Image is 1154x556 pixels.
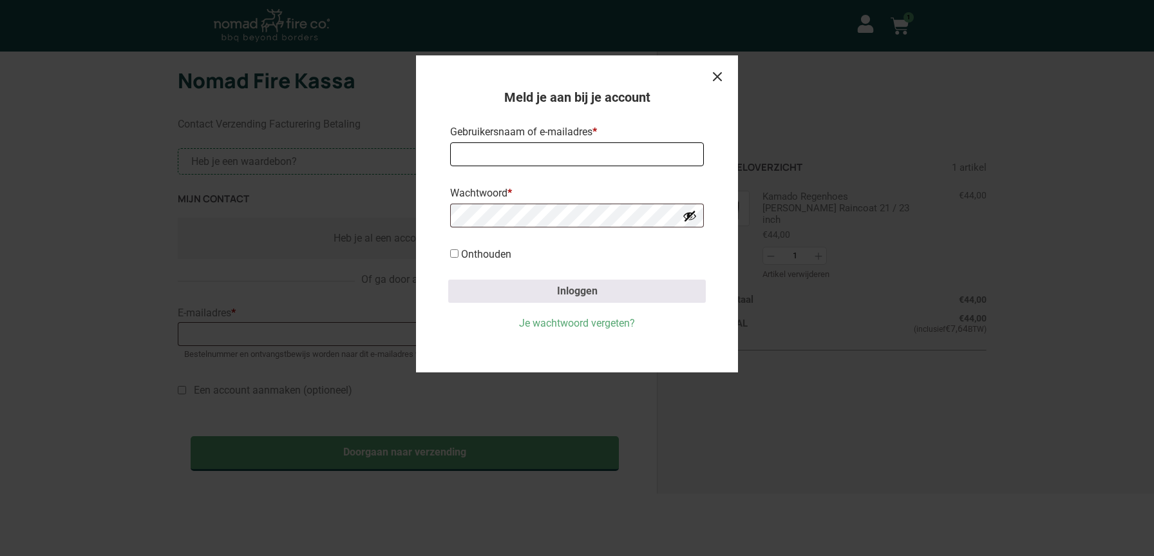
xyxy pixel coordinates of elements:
span: Onthouden [461,248,511,260]
button: Inloggen [448,280,706,303]
label: Gebruikersnaam of e-mailadres [450,122,704,142]
input: Onthouden [450,249,459,258]
label: Wachtwoord [450,183,704,204]
a: Je wachtwoord vergeten? [519,317,635,329]
a: Sluiten [710,68,725,84]
div: Meld je aan bij je account [448,88,706,107]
